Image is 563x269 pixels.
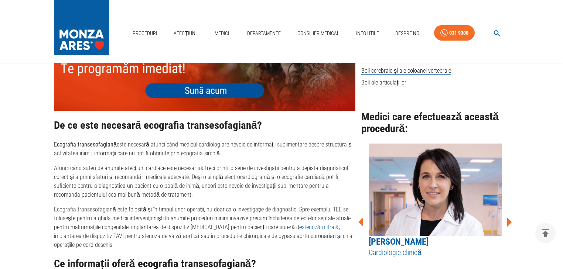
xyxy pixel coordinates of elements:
strong: Ecografia transesofagiană [54,141,117,148]
p: Ecografia transesofagiană este folosită și în timpul unor operații, nu doar ca o investigație de ... [54,205,355,249]
a: 031 9300 [434,25,475,41]
p: este necesară atunci când medicul cardiolog are nevoie de informații suplimentare despre structur... [54,140,355,158]
a: [PERSON_NAME] [369,237,429,247]
a: Consilier Medical [294,26,342,41]
button: delete [535,223,556,243]
span: Boli cerebrale și ale coloanei vertebrale [361,67,451,75]
a: Despre Noi [392,26,423,41]
a: Afecțiuni [171,26,199,41]
a: Proceduri [130,26,160,41]
h2: Medici care efectuează această procedură: [361,111,509,134]
p: Atunci când suferi de anumite afecțiuni cardiace este necesar să treci printr-o serie de investig... [54,164,355,199]
div: 031 9300 [449,28,468,38]
h5: Cardiologie clinică [369,248,502,258]
h2: De ce este necesară ecografia transesofagiană? [54,120,355,131]
a: Medici [210,26,233,41]
a: Info Utile [353,26,382,41]
a: stenoză mitrală [302,224,339,231]
a: Departamente [244,26,284,41]
span: Boli ale articulațiilor [361,79,406,86]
